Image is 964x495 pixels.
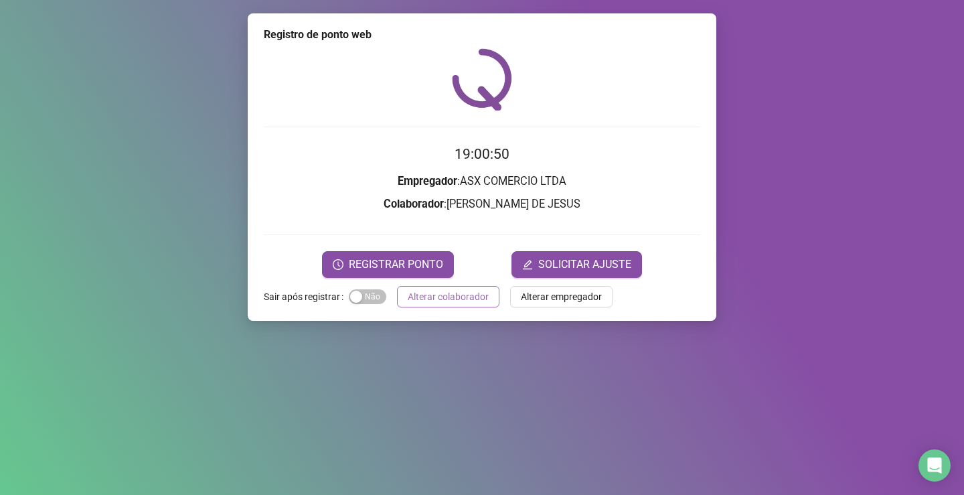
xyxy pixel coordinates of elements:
span: clock-circle [333,259,343,270]
h3: : ASX COMERCIO LTDA [264,173,700,190]
span: SOLICITAR AJUSTE [538,257,631,273]
span: Alterar empregador [521,289,602,304]
strong: Empregador [398,175,457,188]
button: editSOLICITAR AJUSTE [511,251,642,278]
button: REGISTRAR PONTO [322,251,454,278]
div: Registro de ponto web [264,27,700,43]
button: Alterar colaborador [397,286,499,307]
span: edit [522,259,533,270]
span: REGISTRAR PONTO [349,257,443,273]
strong: Colaborador [384,198,444,210]
div: Open Intercom Messenger [918,449,951,482]
label: Sair após registrar [264,286,349,307]
button: Alterar empregador [510,286,613,307]
time: 19:00:50 [455,146,509,162]
span: Alterar colaborador [408,289,489,304]
h3: : [PERSON_NAME] DE JESUS [264,196,700,213]
img: QRPoint [452,48,512,111]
